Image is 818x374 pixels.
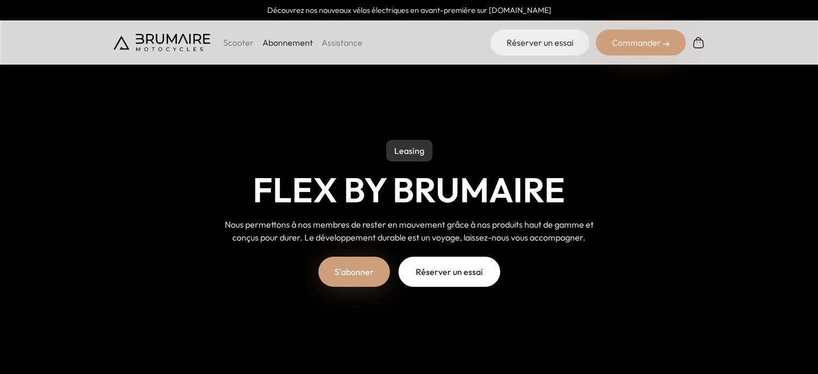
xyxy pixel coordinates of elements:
[253,170,565,210] h1: Flex by Brumaire
[692,36,705,49] img: Panier
[225,219,594,243] span: Nous permettons à nos membres de rester en mouvement grâce à nos produits haut de gamme et conçus...
[663,41,670,47] img: right-arrow-2.png
[223,36,254,49] p: Scooter
[399,257,500,287] a: Réserver un essai
[318,257,390,287] a: S'abonner
[596,30,686,55] div: Commander
[262,37,313,48] a: Abonnement
[490,30,589,55] a: Réserver un essai
[113,34,210,51] img: Brumaire Motocycles
[322,37,362,48] a: Assistance
[386,140,432,161] p: Leasing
